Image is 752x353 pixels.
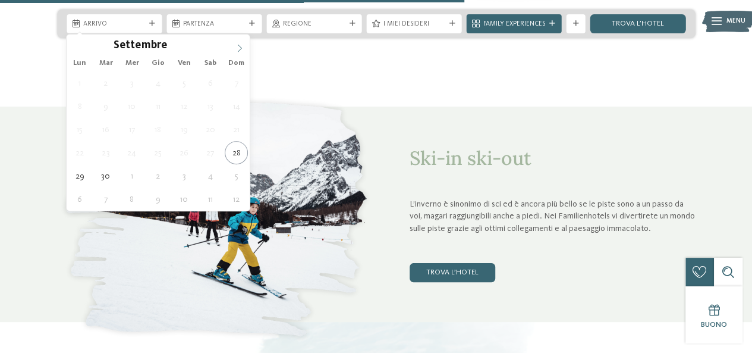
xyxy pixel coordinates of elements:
span: Dom [224,60,250,67]
span: I miei desideri [383,20,445,29]
span: Settembre 18, 2025 [146,118,169,141]
span: Partenza [183,20,245,29]
span: Settembre 27, 2025 [199,141,222,164]
span: Ottobre 5, 2025 [225,164,248,188]
span: Buono [701,321,727,329]
span: Mar [93,60,119,67]
span: Settembre 16, 2025 [94,118,117,141]
span: Settembre 26, 2025 [172,141,196,164]
span: Gio [145,60,171,67]
span: Ottobre 4, 2025 [199,164,222,188]
span: Ottobre 7, 2025 [94,188,117,211]
span: Settembre 1, 2025 [68,71,91,95]
span: Ottobre 6, 2025 [68,188,91,211]
span: Settembre 10, 2025 [120,95,143,118]
span: Sab [197,60,224,67]
span: Ottobre 11, 2025 [199,188,222,211]
span: Settembre 4, 2025 [146,71,169,95]
span: Mer [119,60,145,67]
a: Buono [685,286,742,343]
span: Settembre 6, 2025 [199,71,222,95]
span: Settembre 7, 2025 [225,71,248,95]
span: Arrivo [83,20,145,29]
span: Settembre 15, 2025 [68,118,91,141]
span: Settembre 20, 2025 [199,118,222,141]
span: Settembre 11, 2025 [146,95,169,118]
span: Ottobre 10, 2025 [172,188,196,211]
span: Settembre 3, 2025 [120,71,143,95]
span: Settembre 2, 2025 [94,71,117,95]
p: L’inverno è sinonimo di sci ed è ancora più bello se le piste sono a un passo da voi, magari ragg... [410,198,696,234]
span: Family Experiences [483,20,545,29]
a: trova l’hotel [410,263,495,282]
span: Settembre 5, 2025 [172,71,196,95]
a: trova l’hotel [590,14,685,33]
span: Ski-in ski-out [410,146,531,170]
span: Ven [171,60,197,67]
span: Ottobre 1, 2025 [120,164,143,188]
img: Quale family experience volete vivere? [57,83,376,346]
span: Settembre [114,40,166,52]
span: Settembre 9, 2025 [94,95,117,118]
span: Settembre 13, 2025 [199,95,222,118]
span: Settembre 24, 2025 [120,141,143,164]
span: Lun [67,60,93,67]
span: Settembre 22, 2025 [68,141,91,164]
span: Settembre 19, 2025 [172,118,196,141]
span: Settembre 29, 2025 [68,164,91,188]
span: Settembre 30, 2025 [94,164,117,188]
span: Settembre 21, 2025 [225,118,248,141]
span: Regione [283,20,345,29]
span: Settembre 8, 2025 [68,95,91,118]
span: Settembre 23, 2025 [94,141,117,164]
span: Ottobre 3, 2025 [172,164,196,188]
span: Settembre 12, 2025 [172,95,196,118]
input: Year [166,39,206,51]
span: Ottobre 9, 2025 [146,188,169,211]
span: Ottobre 8, 2025 [120,188,143,211]
span: Ottobre 12, 2025 [225,188,248,211]
span: Ottobre 2, 2025 [146,164,169,188]
span: Settembre 25, 2025 [146,141,169,164]
span: Settembre 14, 2025 [225,95,248,118]
span: Settembre 28, 2025 [225,141,248,164]
span: Settembre 17, 2025 [120,118,143,141]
